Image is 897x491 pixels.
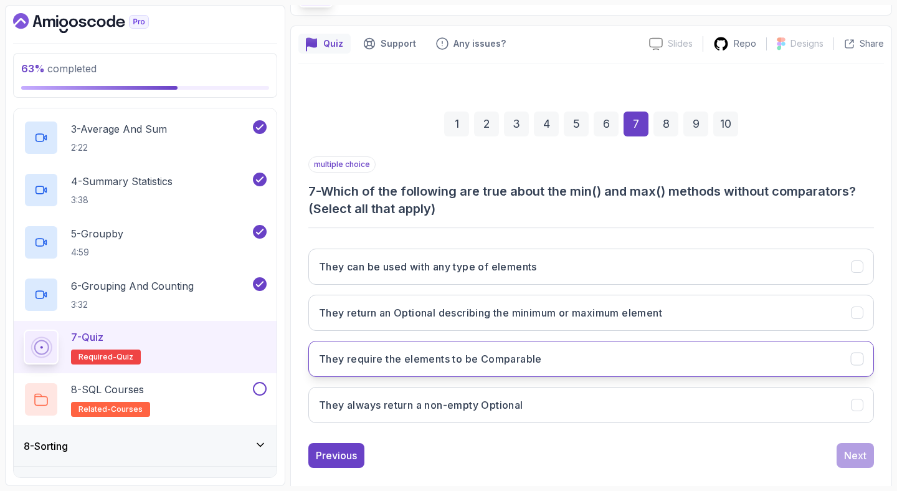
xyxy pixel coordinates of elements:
[116,352,133,362] span: quiz
[71,122,167,136] p: 3 - Average And Sum
[860,37,884,50] p: Share
[78,404,143,414] span: related-courses
[13,13,178,33] a: Dashboard
[683,112,708,136] div: 9
[534,112,559,136] div: 4
[71,141,167,154] p: 2:22
[713,112,738,136] div: 10
[453,37,506,50] p: Any issues?
[381,37,416,50] p: Support
[24,330,267,365] button: 7-QuizRequired-quiz
[308,183,874,217] h3: 7 - Which of the following are true about the min() and max() methods without comparators? (Selec...
[21,62,45,75] span: 63 %
[308,387,874,423] button: They always return a non-empty Optional
[71,174,173,189] p: 4 - Summary Statistics
[24,382,267,417] button: 8-SQL Coursesrelated-courses
[24,225,267,260] button: 5-Groupby4:59
[308,295,874,331] button: They return an Optional describing the minimum or maximum element
[319,398,523,412] h3: They always return a non-empty Optional
[308,341,874,377] button: They require the elements to be Comparable
[833,37,884,50] button: Share
[78,352,116,362] span: Required-
[71,382,144,397] p: 8 - SQL Courses
[308,156,376,173] p: multiple choice
[429,34,513,54] button: Feedback button
[474,112,499,136] div: 2
[734,37,756,50] p: Repo
[71,330,103,345] p: 7 - Quiz
[594,112,619,136] div: 6
[71,298,194,311] p: 3:32
[356,34,424,54] button: Support button
[316,448,357,463] div: Previous
[844,448,866,463] div: Next
[308,443,364,468] button: Previous
[308,249,874,285] button: They can be used with any type of elements
[24,277,267,312] button: 6-Grouping And Counting3:32
[319,259,537,274] h3: They can be used with any type of elements
[24,439,68,454] h3: 8 - Sorting
[323,37,343,50] p: Quiz
[319,305,662,320] h3: They return an Optional describing the minimum or maximum element
[71,246,123,259] p: 4:59
[624,112,648,136] div: 7
[837,443,874,468] button: Next
[564,112,589,136] div: 5
[71,194,173,206] p: 3:38
[71,226,123,241] p: 5 - Groupby
[24,173,267,207] button: 4-Summary Statistics3:38
[319,351,542,366] h3: They require the elements to be Comparable
[71,279,194,293] p: 6 - Grouping And Counting
[653,112,678,136] div: 8
[444,112,469,136] div: 1
[703,36,766,52] a: Repo
[790,37,823,50] p: Designs
[24,120,267,155] button: 3-Average And Sum2:22
[298,34,351,54] button: quiz button
[668,37,693,50] p: Slides
[504,112,529,136] div: 3
[21,62,97,75] span: completed
[14,426,277,466] button: 8-Sorting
